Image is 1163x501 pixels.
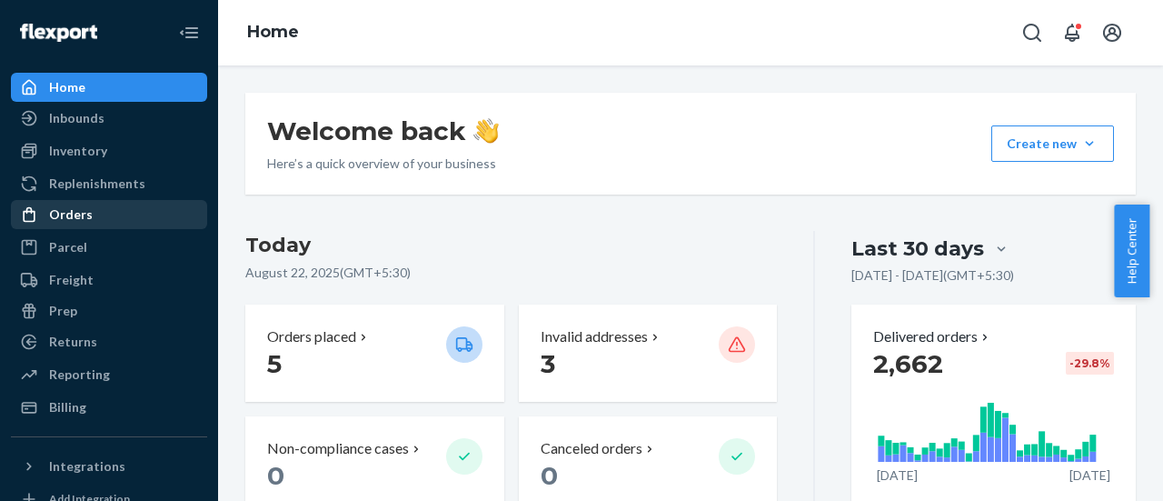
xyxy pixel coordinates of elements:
[11,104,207,133] a: Inbounds
[1066,352,1114,375] div: -29.8 %
[233,6,313,59] ol: breadcrumbs
[267,348,282,379] span: 5
[11,452,207,481] button: Integrations
[11,393,207,422] a: Billing
[11,73,207,102] a: Home
[873,326,992,347] button: Delivered orders
[877,466,918,485] p: [DATE]
[11,327,207,356] a: Returns
[541,326,648,347] p: Invalid addresses
[49,271,94,289] div: Freight
[11,200,207,229] a: Orders
[171,15,207,51] button: Close Navigation
[247,22,299,42] a: Home
[49,457,125,476] div: Integrations
[49,175,145,193] div: Replenishments
[49,366,110,384] div: Reporting
[245,231,777,260] h3: Today
[245,305,504,402] button: Orders placed 5
[991,125,1114,162] button: Create new
[267,460,284,491] span: 0
[267,438,409,459] p: Non-compliance cases
[1094,15,1130,51] button: Open account menu
[267,326,356,347] p: Orders placed
[49,78,85,96] div: Home
[873,348,943,379] span: 2,662
[851,235,984,263] div: Last 30 days
[541,460,558,491] span: 0
[49,205,93,224] div: Orders
[36,13,102,29] span: Support
[1114,205,1149,297] button: Help Center
[49,109,104,127] div: Inbounds
[267,155,499,173] p: Here’s a quick overview of your business
[245,264,777,282] p: August 22, 2025 ( GMT+5:30 )
[541,348,555,379] span: 3
[49,302,77,320] div: Prep
[11,296,207,326] a: Prep
[11,360,207,389] a: Reporting
[541,438,642,459] p: Canceled orders
[1069,466,1110,485] p: [DATE]
[49,238,87,256] div: Parcel
[11,266,207,295] a: Freight
[11,169,207,198] a: Replenishments
[851,266,1014,285] p: [DATE] - [DATE] ( GMT+5:30 )
[49,398,86,416] div: Billing
[473,118,499,144] img: hand-wave emoji
[11,136,207,165] a: Inventory
[519,305,778,402] button: Invalid addresses 3
[11,233,207,262] a: Parcel
[49,333,97,351] div: Returns
[267,115,499,147] h1: Welcome back
[49,142,107,160] div: Inventory
[1054,15,1090,51] button: Open notifications
[20,24,97,42] img: Flexport logo
[1014,15,1050,51] button: Open Search Box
